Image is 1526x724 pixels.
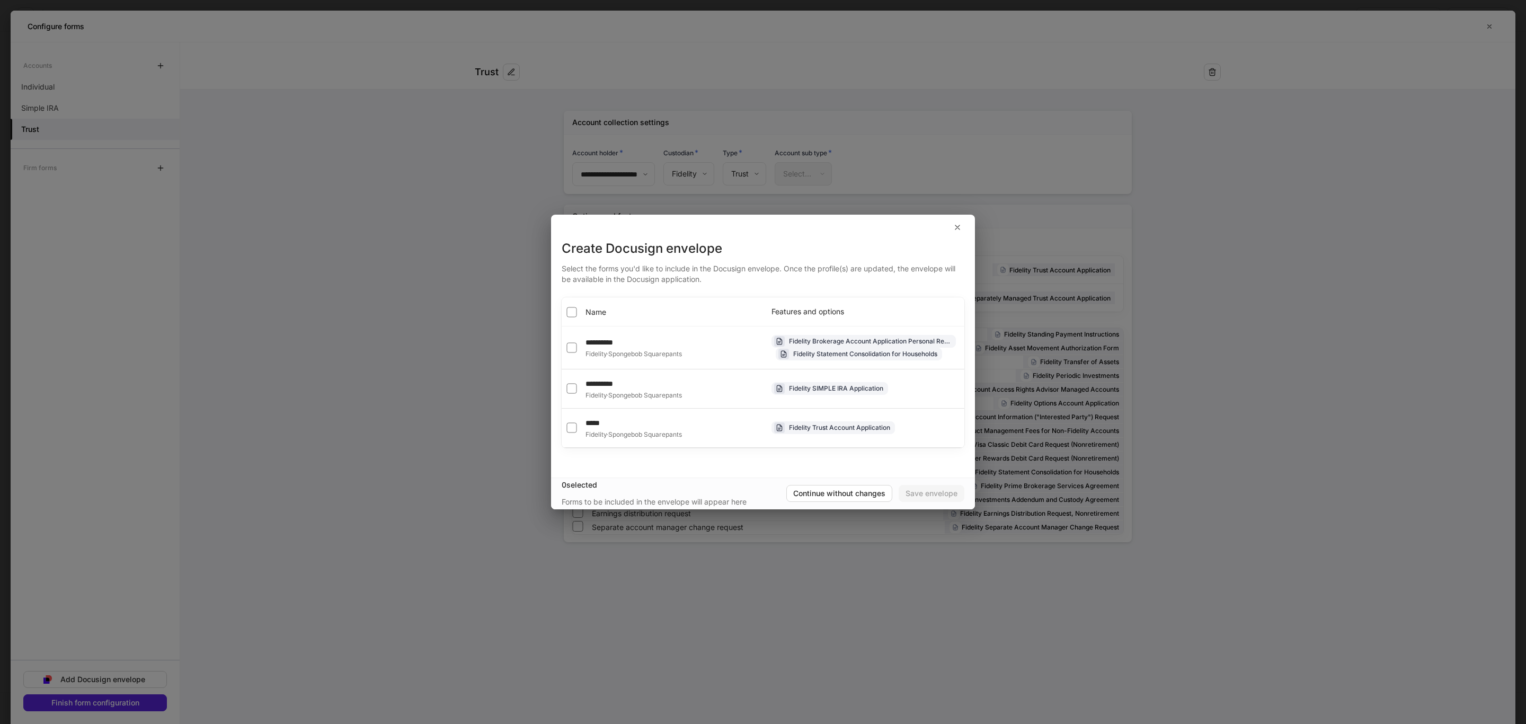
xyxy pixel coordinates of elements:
div: Fidelity Statement Consolidation for Households [793,349,937,359]
div: Fidelity [585,391,682,400]
div: Fidelity Trust Account Application [789,422,890,432]
span: Name [585,307,606,317]
th: Features and options [763,297,964,326]
span: Spongebob Squarepants [608,391,682,400]
div: Fidelity [585,350,682,358]
span: Spongebob Squarepants [608,350,682,358]
div: 0 selected [562,480,786,490]
div: Fidelity [585,430,682,439]
span: Spongebob Squarepants [608,430,682,439]
div: Forms to be included in the envelope will appear here [562,497,747,507]
div: Fidelity Brokerage Account Application Personal Registrations -- Individual [789,336,951,346]
div: Continue without changes [793,490,885,497]
div: Create Docusign envelope [562,240,964,257]
div: Fidelity SIMPLE IRA Application [789,383,883,393]
div: Select the forms you'd like to include in the Docusign envelope. Once the profile(s) are updated,... [562,257,964,285]
button: Continue without changes [786,485,892,502]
